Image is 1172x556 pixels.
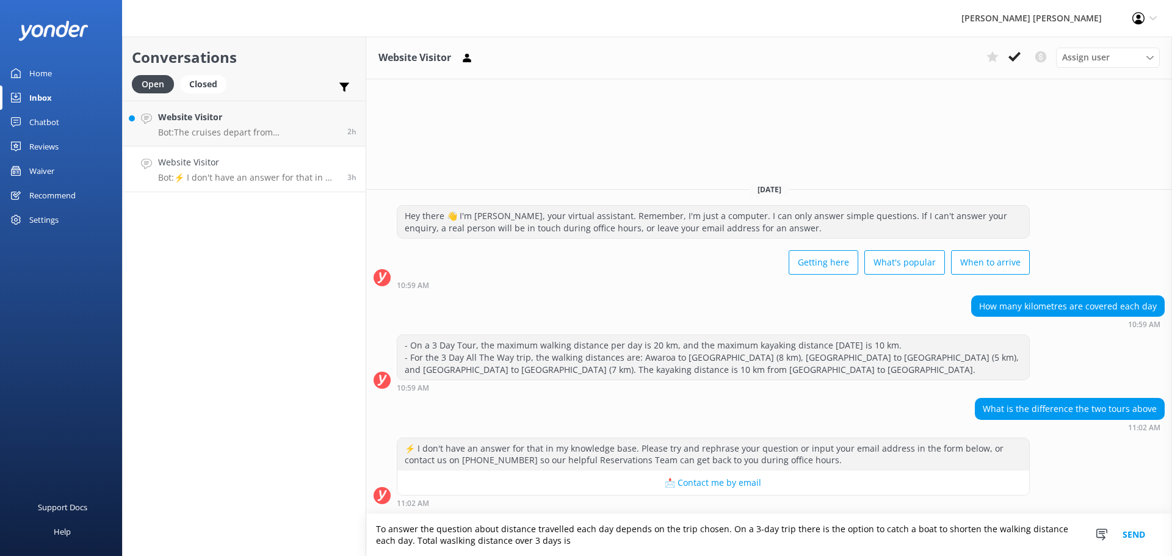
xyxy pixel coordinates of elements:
[397,438,1029,471] div: ⚡ I don't have an answer for that in my knowledge base. Please try and rephrase your question or ...
[158,172,338,183] p: Bot: ⚡ I don't have an answer for that in my knowledge base. Please try and rephrase your questio...
[378,50,451,66] h3: Website Visitor
[123,146,366,192] a: Website VisitorBot:⚡ I don't have an answer for that in my knowledge base. Please try and rephras...
[1056,48,1160,67] div: Assign User
[951,250,1030,275] button: When to arrive
[29,134,59,159] div: Reviews
[975,423,1165,431] div: Sep 30 2025 11:02am (UTC +13:00) Pacific/Auckland
[132,75,174,93] div: Open
[158,127,338,138] p: Bot: The cruises depart from [GEOGRAPHIC_DATA]. The location for boarding the boat will depend on...
[347,172,356,182] span: Sep 30 2025 11:02am (UTC +13:00) Pacific/Auckland
[347,126,356,137] span: Sep 30 2025 11:47am (UTC +13:00) Pacific/Auckland
[397,281,1030,289] div: Sep 30 2025 10:59am (UTC +13:00) Pacific/Auckland
[180,75,226,93] div: Closed
[29,61,52,85] div: Home
[366,514,1172,556] textarea: To answer the question about distance travelled each day depends on the trip chosen. On a 3-day t...
[132,77,180,90] a: Open
[750,184,789,195] span: [DATE]
[1128,321,1160,328] strong: 10:59 AM
[397,499,1030,507] div: Sep 30 2025 11:02am (UTC +13:00) Pacific/Auckland
[1128,424,1160,431] strong: 11:02 AM
[397,471,1029,495] button: 📩 Contact me by email
[397,383,1030,392] div: Sep 30 2025 10:59am (UTC +13:00) Pacific/Auckland
[1111,514,1157,556] button: Send
[18,21,89,41] img: yonder-white-logo.png
[397,385,429,392] strong: 10:59 AM
[29,183,76,208] div: Recommend
[38,495,87,519] div: Support Docs
[1062,51,1110,64] span: Assign user
[29,110,59,134] div: Chatbot
[397,335,1029,380] div: - On a 3 Day Tour, the maximum walking distance per day is 20 km, and the maximum kayaking distan...
[158,110,338,124] h4: Website Visitor
[397,500,429,507] strong: 11:02 AM
[180,77,233,90] a: Closed
[29,159,54,183] div: Waiver
[158,156,338,169] h4: Website Visitor
[123,101,366,146] a: Website VisitorBot:The cruises depart from [GEOGRAPHIC_DATA]. The location for boarding the boat ...
[975,399,1164,419] div: What is the difference the two tours above
[397,206,1029,238] div: Hey there 👋 I'm [PERSON_NAME], your virtual assistant. Remember, I'm just a computer. I can only ...
[789,250,858,275] button: Getting here
[864,250,945,275] button: What's popular
[971,320,1165,328] div: Sep 30 2025 10:59am (UTC +13:00) Pacific/Auckland
[397,282,429,289] strong: 10:59 AM
[54,519,71,544] div: Help
[29,208,59,232] div: Settings
[972,296,1164,317] div: How many kilometres are covered each day
[29,85,52,110] div: Inbox
[132,46,356,69] h2: Conversations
